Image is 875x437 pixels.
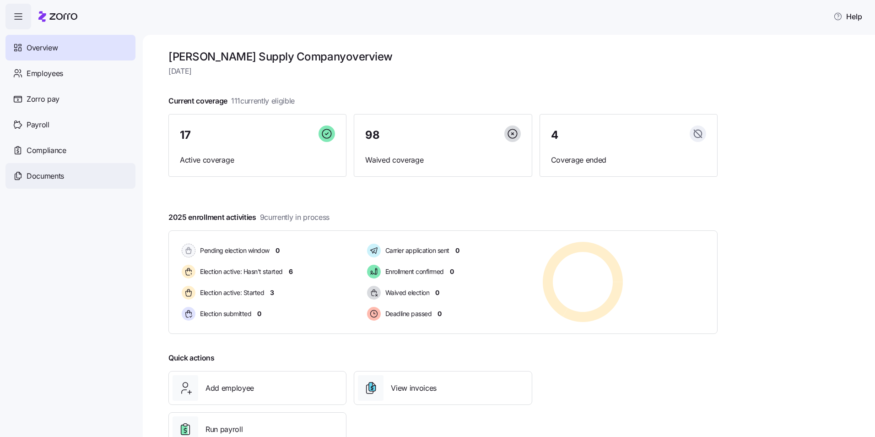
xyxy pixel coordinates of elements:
span: Payroll [27,119,49,131]
span: 4 [551,130,558,141]
span: 0 [455,246,459,255]
span: Waived coverage [365,154,520,166]
span: Documents [27,170,64,182]
span: 0 [437,309,442,318]
button: Help [826,7,870,26]
span: Deadline passed [383,309,432,318]
span: 2025 enrollment activities [168,212,329,223]
span: Election active: Started [197,288,264,297]
span: 0 [435,288,439,297]
a: Compliance [5,137,135,163]
span: 9 currently in process [260,212,329,223]
span: Coverage ended [551,154,706,166]
span: Waived election [383,288,430,297]
span: Quick actions [168,352,215,364]
span: Help [833,11,862,22]
span: Active coverage [180,154,335,166]
span: Run payroll [205,424,243,435]
span: Current coverage [168,95,295,107]
span: Overview [27,42,58,54]
a: Payroll [5,112,135,137]
span: Employees [27,68,63,79]
span: 3 [270,288,274,297]
a: Employees [5,60,135,86]
span: Enrollment confirmed [383,267,444,276]
span: Add employee [205,382,254,394]
span: Carrier application sent [383,246,449,255]
span: [DATE] [168,66,718,77]
span: Election submitted [197,309,251,318]
span: Election active: Hasn't started [197,267,283,276]
a: Documents [5,163,135,189]
span: 17 [180,130,190,141]
span: Compliance [27,145,66,156]
span: Zorro pay [27,93,59,105]
span: 6 [289,267,293,276]
span: 111 currently eligible [231,95,295,107]
a: Overview [5,35,135,60]
span: 98 [365,130,379,141]
a: Zorro pay [5,86,135,112]
span: Pending election window [197,246,270,255]
h1: [PERSON_NAME] Supply Company overview [168,49,718,64]
span: View invoices [391,382,437,394]
span: 0 [275,246,280,255]
span: 0 [450,267,454,276]
span: 0 [257,309,261,318]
